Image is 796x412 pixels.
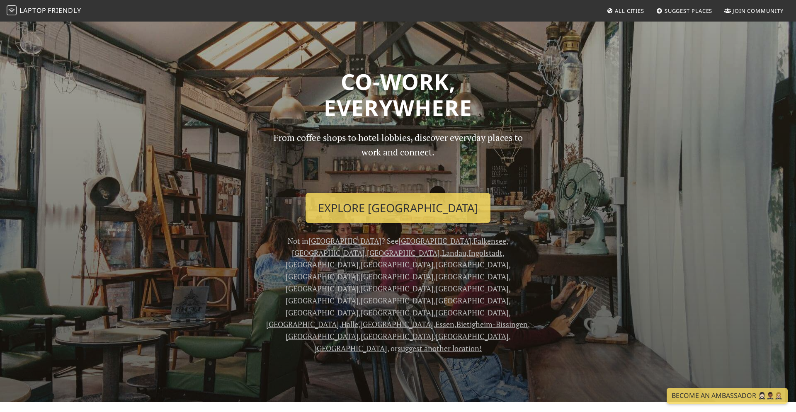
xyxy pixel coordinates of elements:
p: From coffee shops to hotel lobbies, discover everyday places to work and connect. [266,131,530,186]
a: [GEOGRAPHIC_DATA] [286,271,359,281]
span: Laptop [19,6,46,15]
a: Essen [435,319,454,329]
a: [GEOGRAPHIC_DATA] [314,343,387,353]
a: [GEOGRAPHIC_DATA] [286,331,359,341]
a: Falkensee [473,236,506,246]
a: [GEOGRAPHIC_DATA] [436,331,509,341]
span: Not in ? See , , , , , , , , , , , , , , , , , , , , , , , , , , , , , , or [266,236,530,353]
a: [GEOGRAPHIC_DATA] [436,284,509,293]
a: [GEOGRAPHIC_DATA] [436,296,509,305]
h1: Co-work, Everywhere [129,68,667,121]
a: [GEOGRAPHIC_DATA] [436,259,509,269]
a: [GEOGRAPHIC_DATA] [436,271,509,281]
a: [GEOGRAPHIC_DATA] [292,248,365,258]
a: [GEOGRAPHIC_DATA] [361,259,434,269]
a: Join Community [721,3,787,18]
a: suggest another location! [398,343,482,353]
a: [GEOGRAPHIC_DATA] [286,284,359,293]
a: LaptopFriendly LaptopFriendly [7,4,81,18]
a: [GEOGRAPHIC_DATA] [286,296,359,305]
a: Bietigheim-Bissingen [456,319,528,329]
a: [GEOGRAPHIC_DATA] [360,319,433,329]
span: All Cities [615,7,644,15]
a: Explore [GEOGRAPHIC_DATA] [306,193,490,223]
img: LaptopFriendly [7,5,17,15]
a: [GEOGRAPHIC_DATA] [266,319,339,329]
a: Landau [442,248,466,258]
span: Join Community [733,7,784,15]
a: Halle [341,319,358,329]
a: [GEOGRAPHIC_DATA] [398,236,471,246]
a: [GEOGRAPHIC_DATA] [308,236,381,246]
a: All Cities [603,3,648,18]
a: Ingolstadt [468,248,502,258]
a: [GEOGRAPHIC_DATA] [436,308,509,317]
a: [GEOGRAPHIC_DATA] [361,271,434,281]
a: [GEOGRAPHIC_DATA] [361,331,434,341]
a: [GEOGRAPHIC_DATA] [361,296,434,305]
a: [GEOGRAPHIC_DATA] [286,308,359,317]
a: [GEOGRAPHIC_DATA] [361,284,434,293]
a: [GEOGRAPHIC_DATA] [286,259,359,269]
a: Suggest Places [653,3,716,18]
a: [GEOGRAPHIC_DATA] [367,248,440,258]
span: Suggest Places [665,7,713,15]
a: Become an Ambassador 🤵🏻‍♀️🤵🏾‍♂️🤵🏼‍♀️ [667,388,788,404]
span: Friendly [48,6,81,15]
a: [GEOGRAPHIC_DATA] [361,308,434,317]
